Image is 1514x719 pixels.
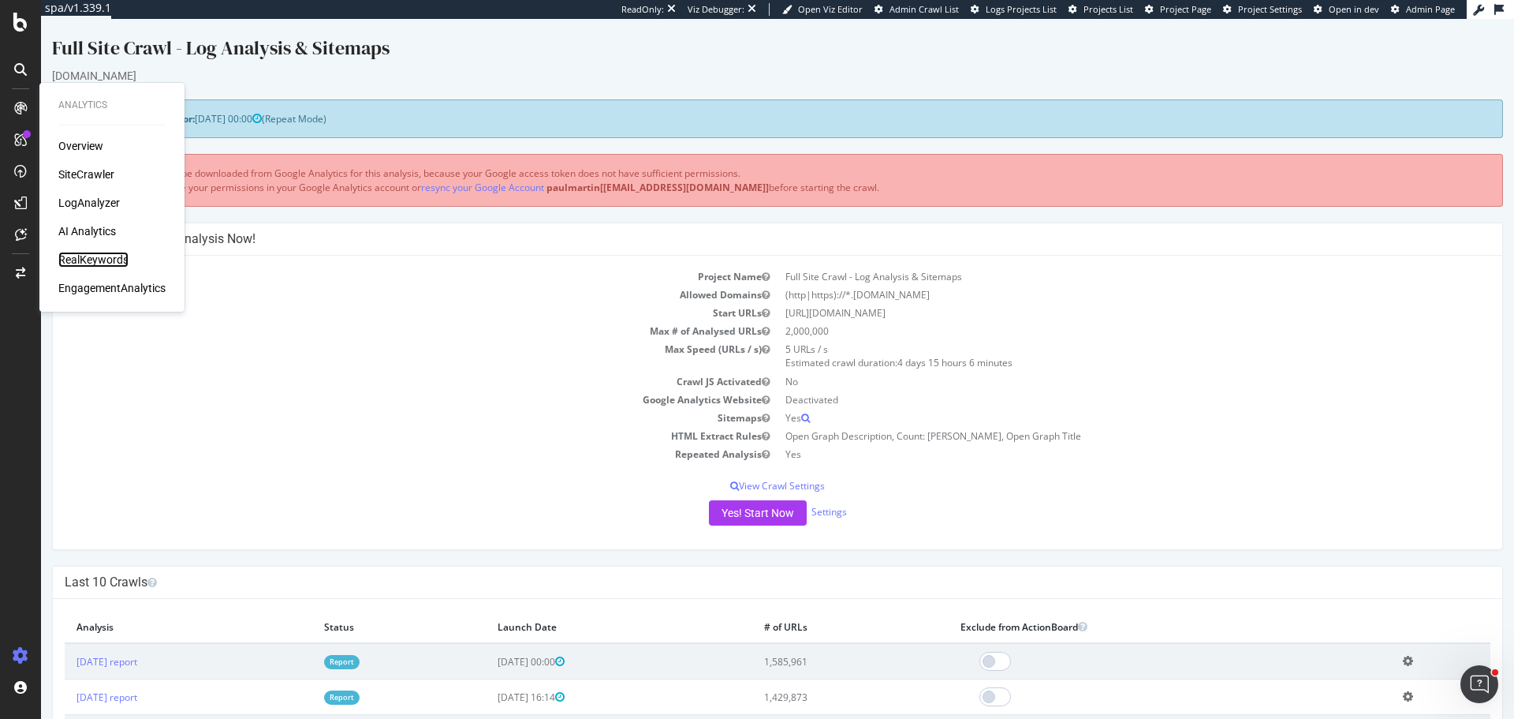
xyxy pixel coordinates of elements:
[736,285,1449,303] td: [URL][DOMAIN_NAME]
[736,390,1449,408] td: Yes
[505,162,728,175] b: paulmartin[[EMAIL_ADDRESS][DOMAIN_NAME]]
[283,636,319,650] a: Report
[986,3,1057,15] span: Logs Projects List
[380,162,503,175] a: resync your Google Account
[1145,3,1211,16] a: Project Page
[35,636,96,650] a: [DATE] report
[1083,3,1133,15] span: Projects List
[798,3,863,15] span: Open Viz Editor
[874,3,959,16] a: Admin Crawl List
[711,592,908,624] th: # of URLs
[24,426,736,444] td: Repeated Analysis
[688,3,744,16] div: Viz Debugger:
[736,267,1449,285] td: (http|https)://*.[DOMAIN_NAME]
[736,426,1449,444] td: Yes
[856,337,971,350] span: 4 days 15 hours 6 minutes
[24,212,1449,228] h4: Configure your New Analysis Now!
[711,624,908,661] td: 1,585,961
[908,592,1350,624] th: Exclude from ActionBoard
[24,372,736,390] td: Google Analytics Website
[1238,3,1302,15] span: Project Settings
[1160,3,1211,15] span: Project Page
[770,487,806,500] a: Settings
[736,372,1449,390] td: Deactivated
[11,135,1462,187] div: Visit information will not be downloaded from Google Analytics for this analysis, because your Go...
[58,167,114,182] a: SiteCrawler
[457,636,524,650] span: [DATE] 00:00
[24,321,736,353] td: Max Speed (URLs / s)
[1460,665,1498,703] iframe: Intercom live chat
[24,285,736,303] td: Start URLs
[24,592,271,624] th: Analysis
[11,16,1462,49] div: Full Site Crawl - Log Analysis & Sitemaps
[24,249,736,267] td: Project Name
[58,138,103,154] a: Overview
[24,354,736,372] td: Crawl JS Activated
[736,354,1449,372] td: No
[889,3,959,15] span: Admin Crawl List
[445,592,711,624] th: Launch Date
[736,249,1449,267] td: Full Site Crawl - Log Analysis & Sitemaps
[58,99,166,112] div: Analytics
[457,672,524,685] span: [DATE] 16:14
[1068,3,1133,16] a: Projects List
[271,592,445,624] th: Status
[668,481,766,507] button: Yes! Start Now
[736,303,1449,321] td: 2,000,000
[58,223,116,239] a: AI Analytics
[154,93,221,107] span: [DATE] 00:00
[58,195,120,211] a: LogAnalyzer
[24,556,1449,571] h4: Last 10 Crawls
[24,460,1449,474] p: View Crawl Settings
[35,672,96,685] a: [DATE] report
[711,661,908,696] td: 1,429,873
[283,672,319,685] a: Report
[24,390,736,408] td: Sitemaps
[24,267,736,285] td: Allowed Domains
[1314,3,1379,16] a: Open in dev
[11,49,1462,65] div: [DOMAIN_NAME]
[58,280,166,296] a: EngagementAnalytics
[971,3,1057,16] a: Logs Projects List
[1329,3,1379,15] span: Open in dev
[24,408,736,426] td: HTML Extract Rules
[736,321,1449,353] td: 5 URLs / s Estimated crawl duration:
[736,408,1449,426] td: Open Graph Description, Count: [PERSON_NAME], Open Graph Title
[58,252,129,268] a: RealKeywords
[1391,3,1455,16] a: Admin Page
[1406,3,1455,15] span: Admin Page
[24,93,154,107] strong: Next Launch Scheduled for:
[1223,3,1302,16] a: Project Settings
[24,303,736,321] td: Max # of Analysed URLs
[782,3,863,16] a: Open Viz Editor
[11,81,1462,119] div: (Repeat Mode)
[621,3,664,16] div: ReadOnly:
